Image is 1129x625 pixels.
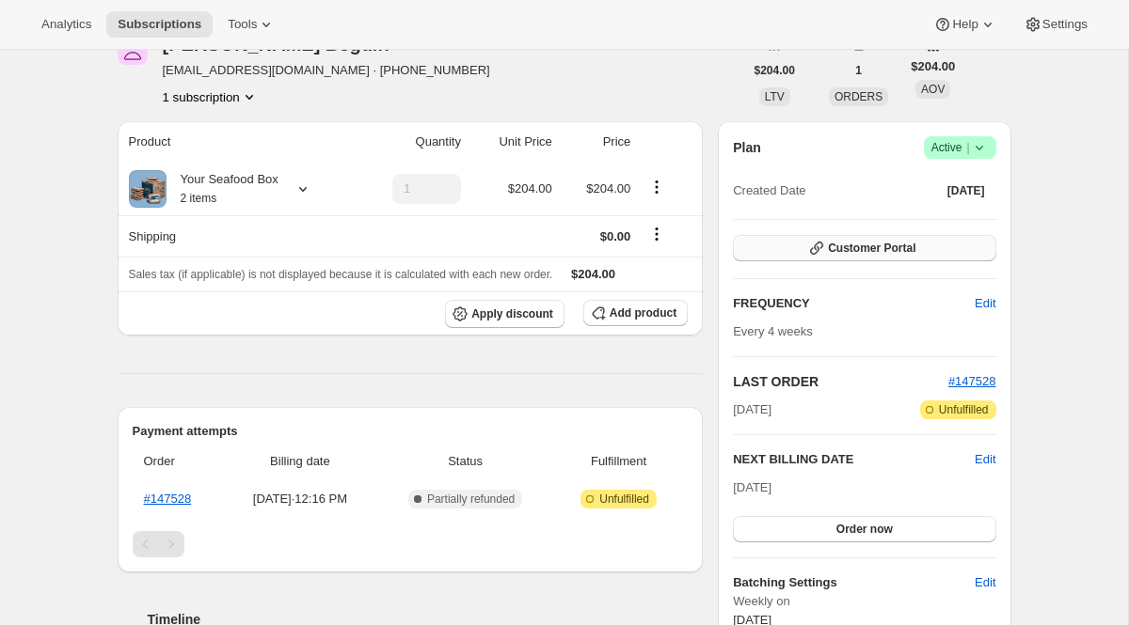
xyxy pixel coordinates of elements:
[947,183,985,198] span: [DATE]
[118,215,354,257] th: Shipping
[129,268,553,281] span: Sales tax (if applicable) is not displayed because it is calculated with each new order.
[733,235,995,261] button: Customer Portal
[586,181,630,195] span: $204.00
[133,531,689,557] nav: Pagination
[855,63,862,78] span: 1
[948,372,996,391] button: #147528
[133,441,225,482] th: Order
[445,300,564,328] button: Apply discount
[939,402,989,417] span: Unfulfilled
[911,57,955,76] span: $204.00
[733,372,948,391] h2: LAST ORDER
[844,57,873,84] button: 1
[561,452,676,471] span: Fulfillment
[835,90,883,103] span: ORDERS
[599,492,649,507] span: Unfulfilled
[733,294,975,313] h2: FREQUENCY
[733,324,813,338] span: Every 4 weeks
[144,492,192,506] a: #147528
[467,121,558,163] th: Unit Price
[936,178,996,204] button: [DATE]
[163,87,259,106] button: Product actions
[163,35,412,54] div: [PERSON_NAME] Beguin
[163,61,490,80] span: [EMAIL_ADDRESS][DOMAIN_NAME] · [PHONE_NUMBER]
[975,573,995,592] span: Edit
[975,294,995,313] span: Edit
[508,181,552,195] span: $204.00
[129,170,167,208] img: product img
[118,17,201,32] span: Subscriptions
[381,452,549,471] span: Status
[733,516,995,542] button: Order now
[765,90,785,103] span: LTV
[733,138,761,157] h2: Plan
[41,17,91,32] span: Analytics
[733,400,771,419] span: [DATE]
[931,138,989,157] span: Active
[228,17,257,32] span: Tools
[1012,11,1099,38] button: Settings
[231,490,371,508] span: [DATE] · 12:16 PM
[610,305,676,320] span: Add product
[828,241,915,256] span: Customer Portal
[30,11,103,38] button: Analytics
[642,177,672,197] button: Product actions
[231,452,371,471] span: Billing date
[471,306,553,321] span: Apply discount
[167,170,278,208] div: Your Seafood Box
[118,121,354,163] th: Product
[118,35,148,65] span: Kimberley Beguin
[948,374,996,388] a: #147528
[836,522,893,537] span: Order now
[733,181,805,200] span: Created Date
[755,63,795,78] span: $204.00
[733,592,995,611] span: Weekly on
[921,83,945,96] span: AOV
[733,573,975,592] h6: Batching Settings
[427,492,515,507] span: Partially refunded
[571,267,615,281] span: $204.00
[952,17,978,32] span: Help
[975,450,995,469] button: Edit
[133,422,689,441] h2: Payment attempts
[743,57,806,84] button: $204.00
[733,450,975,469] h2: NEXT BILLING DATE
[354,121,467,163] th: Quantity
[106,11,213,38] button: Subscriptions
[733,480,771,494] span: [DATE]
[558,121,637,163] th: Price
[583,300,688,326] button: Add product
[963,568,1007,598] button: Edit
[216,11,287,38] button: Tools
[966,140,969,155] span: |
[963,289,1007,319] button: Edit
[181,192,217,205] small: 2 items
[642,224,672,244] button: Shipping actions
[1042,17,1088,32] span: Settings
[600,229,631,243] span: $0.00
[922,11,1008,38] button: Help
